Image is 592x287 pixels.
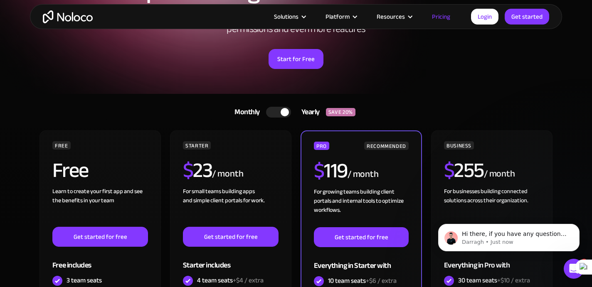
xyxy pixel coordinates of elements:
[269,49,323,69] a: Start for Free
[366,275,397,287] span: +$6 / extra
[366,11,422,22] div: Resources
[484,167,515,181] div: / month
[422,11,461,22] a: Pricing
[444,151,454,190] span: $
[52,141,71,150] div: FREE
[183,187,279,227] div: For small teams building apps and simple client portals for work. ‍
[505,9,549,25] a: Get started
[497,274,530,287] span: +$10 / extra
[458,276,530,285] div: 30 team seats
[444,141,474,150] div: BUSINESS
[43,10,93,23] a: home
[328,276,397,285] div: 10 team seats
[130,12,462,35] h2: Use Noloco for Free. Upgrade to increase record limits, enable data sources, enhance permissions ...
[315,11,366,22] div: Platform
[471,9,498,25] a: Login
[444,160,484,181] h2: 255
[581,259,587,265] span: 1
[197,276,264,285] div: 4 team seats
[52,247,148,274] div: Free includes
[52,187,148,227] div: Learn to create your first app and see the benefits in your team ‍
[212,167,243,181] div: / month
[314,227,409,247] a: Get started for free
[274,11,298,22] div: Solutions
[326,108,355,116] div: SAVE 20%
[364,142,409,150] div: RECOMMENDED
[314,151,324,190] span: $
[444,187,540,227] div: For businesses building connected solutions across their organization. ‍
[264,11,315,22] div: Solutions
[52,160,89,181] h2: Free
[183,247,279,274] div: Starter includes
[291,106,326,118] div: Yearly
[426,206,592,265] iframe: Intercom notifications message
[314,160,348,181] h2: 119
[183,151,193,190] span: $
[377,11,405,22] div: Resources
[233,274,264,287] span: +$4 / extra
[314,187,409,227] div: For growing teams building client portals and internal tools to optimize workflows.
[183,160,212,181] h2: 23
[67,276,102,285] div: 3 team seats
[183,227,279,247] a: Get started for free
[52,227,148,247] a: Get started for free
[224,106,266,118] div: Monthly
[326,11,350,22] div: Platform
[183,141,211,150] div: STARTER
[348,168,379,181] div: / month
[314,247,409,274] div: Everything in Starter with
[564,259,584,279] iframe: Intercom live chat
[314,142,329,150] div: PRO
